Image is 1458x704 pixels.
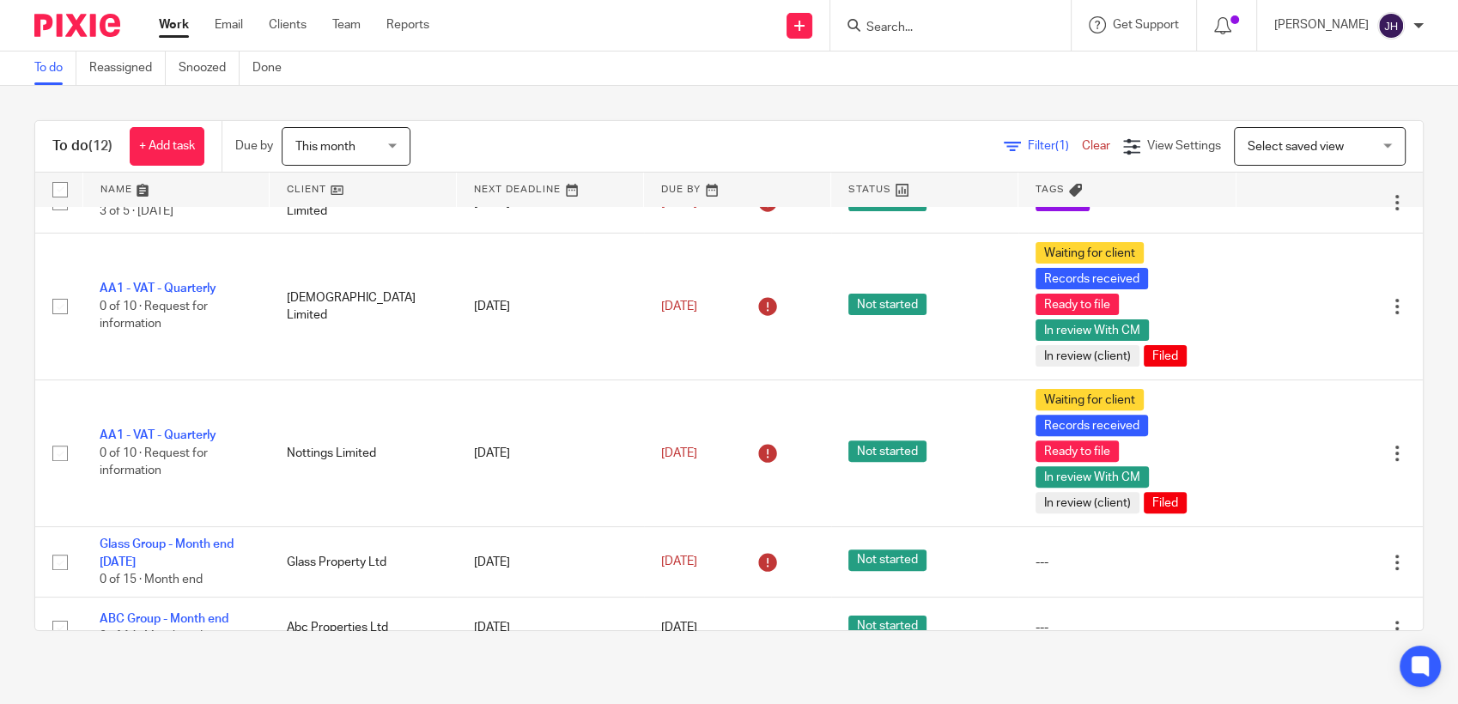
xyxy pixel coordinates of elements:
[52,137,112,155] h1: To do
[661,556,697,568] span: [DATE]
[34,52,76,85] a: To do
[269,16,307,33] a: Clients
[1036,466,1149,488] span: In review With CM
[1036,242,1144,264] span: Waiting for client
[270,598,457,658] td: Abc Properties Ltd
[1036,492,1139,513] span: In review (client)
[1036,185,1065,194] span: Tags
[100,429,216,441] a: AA1 - VAT - Quarterly
[1113,19,1179,31] span: Get Support
[100,613,228,625] a: ABC Group - Month end
[1036,415,1148,436] span: Records received
[661,197,697,209] span: [DATE]
[457,598,644,658] td: [DATE]
[1055,140,1069,152] span: (1)
[457,380,644,527] td: [DATE]
[270,380,457,527] td: Nottings Limited
[661,622,697,634] span: [DATE]
[1147,140,1221,152] span: View Settings
[100,538,234,567] a: Glass Group - Month end [DATE]
[100,447,208,477] span: 0 of 10 · Request for information
[100,282,216,294] a: AA1 - VAT - Quarterly
[457,527,644,598] td: [DATE]
[295,141,355,153] span: This month
[661,300,697,313] span: [DATE]
[252,52,295,85] a: Done
[1036,268,1148,289] span: Records received
[159,16,189,33] a: Work
[100,300,208,331] span: 0 of 10 · Request for information
[386,16,429,33] a: Reports
[1036,294,1119,315] span: Ready to file
[215,16,243,33] a: Email
[1036,345,1139,367] span: In review (client)
[270,527,457,598] td: Glass Property Ltd
[1036,389,1144,410] span: Waiting for client
[848,549,926,571] span: Not started
[100,205,173,217] span: 3 of 5 · [DATE]
[1377,12,1405,39] img: svg%3E
[661,447,697,459] span: [DATE]
[179,52,240,85] a: Snoozed
[848,440,926,462] span: Not started
[1274,16,1369,33] p: [PERSON_NAME]
[270,234,457,380] td: [DEMOGRAPHIC_DATA] Limited
[1036,554,1218,571] div: ---
[1036,440,1119,462] span: Ready to file
[848,294,926,315] span: Not started
[1144,492,1187,513] span: Filed
[865,21,1019,36] input: Search
[848,616,926,637] span: Not started
[130,127,204,166] a: + Add task
[88,139,112,153] span: (12)
[1082,140,1110,152] a: Clear
[332,16,361,33] a: Team
[457,234,644,380] td: [DATE]
[100,574,203,586] span: 0 of 15 · Month end
[1144,345,1187,367] span: Filed
[1028,140,1082,152] span: Filter
[89,52,166,85] a: Reassigned
[1036,319,1149,341] span: In review With CM
[34,14,120,37] img: Pixie
[1036,619,1218,636] div: ---
[1248,141,1344,153] span: Select saved view
[235,137,273,155] p: Due by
